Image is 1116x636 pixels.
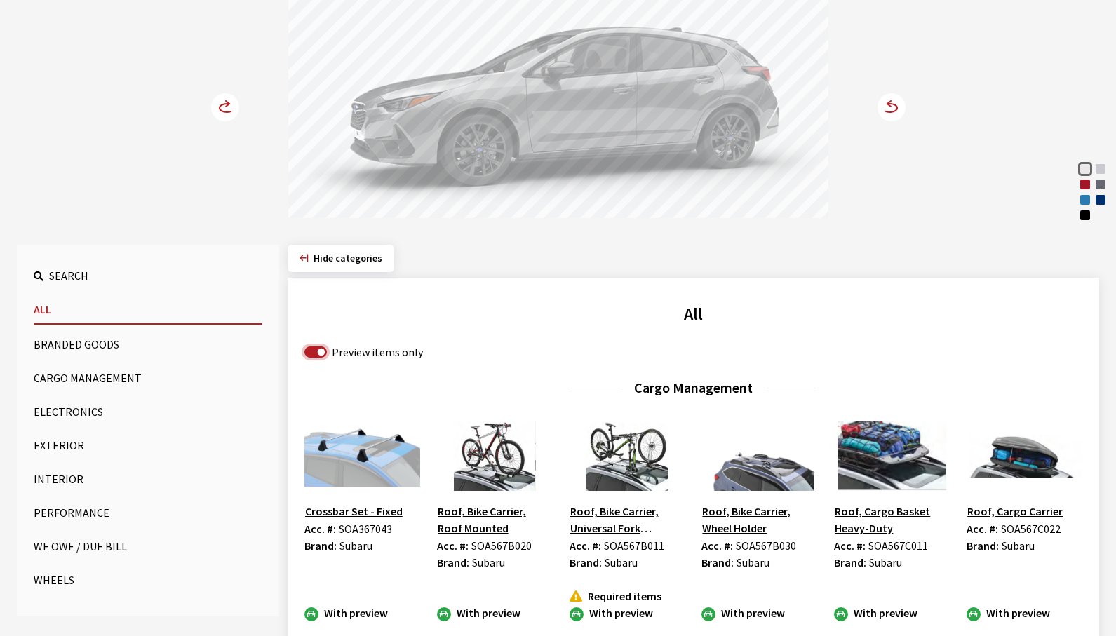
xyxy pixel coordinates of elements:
[701,502,817,537] button: Roof, Bike Carrier, Wheel Holder
[1078,177,1092,191] div: Pure Red
[304,604,420,621] div: With preview
[1078,193,1092,207] div: Oasis Blue
[471,539,532,553] span: SOA567B020
[1002,539,1035,553] span: Subaru
[304,302,1082,327] h2: All
[701,537,733,554] label: Acc. #:
[437,421,553,491] img: Image for Roof, Bike Carrier, Roof Mounted
[304,502,403,520] button: Crossbar Set - Fixed
[314,252,382,264] span: Click to hide category section.
[437,554,469,571] label: Brand:
[570,421,685,491] img: Image for Roof, Bike Carrier, Universal Fork Mounted
[288,245,394,272] button: Hide categories
[34,532,262,560] button: We Owe / Due Bill
[1078,162,1092,176] div: Crystal White Pearl
[437,604,553,621] div: With preview
[570,554,602,571] label: Brand:
[34,431,262,459] button: Exterior
[34,295,262,325] button: All
[49,269,88,283] span: Search
[34,398,262,426] button: Electronics
[967,520,998,537] label: Acc. #:
[869,555,902,569] span: Subaru
[604,539,664,553] span: SOA567B011
[868,539,928,553] span: SOA567C011
[605,555,638,569] span: Subaru
[736,539,796,553] span: SOA567B030
[570,604,685,621] div: With preview
[967,502,1063,520] button: Roof, Cargo Carrier
[339,539,372,553] span: Subaru
[834,604,950,621] div: With preview
[34,566,262,594] button: Wheels
[701,604,817,621] div: With preview
[967,537,999,554] label: Brand:
[304,421,420,491] img: Image for Crossbar Set - Fixed
[304,537,337,554] label: Brand:
[967,604,1082,621] div: With preview
[834,554,866,571] label: Brand:
[34,499,262,527] button: Performance
[737,555,769,569] span: Subaru
[34,364,262,392] button: Cargo Management
[1094,177,1108,191] div: Magnetite Gray Metallic
[304,377,1082,398] h3: Cargo Management
[34,465,262,493] button: Interior
[472,555,505,569] span: Subaru
[1001,522,1061,536] span: SOA567C022
[967,421,1082,491] img: Image for Roof, Cargo Carrier
[1078,208,1092,222] div: Crystal Black Silica
[834,502,950,537] button: Roof, Cargo Basket Heavy-Duty
[701,554,734,571] label: Brand:
[1094,162,1108,176] div: Ice Silver Metallic
[834,421,950,491] img: Image for Roof, Cargo Basket Heavy-Duty
[304,520,336,537] label: Acc. #:
[437,537,469,554] label: Acc. #:
[570,537,601,554] label: Acc. #:
[437,502,553,537] button: Roof, Bike Carrier, Roof Mounted
[570,588,685,604] div: Required items
[834,537,866,554] label: Acc. #:
[34,330,262,358] button: Branded Goods
[332,344,423,360] label: Preview items only
[570,502,685,537] button: Roof, Bike Carrier, Universal Fork Mounted
[1094,193,1108,207] div: Sapphire Blue Pearl
[339,522,392,536] span: SOA367043
[701,421,817,491] img: Image for Roof, Bike Carrier, Wheel Holder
